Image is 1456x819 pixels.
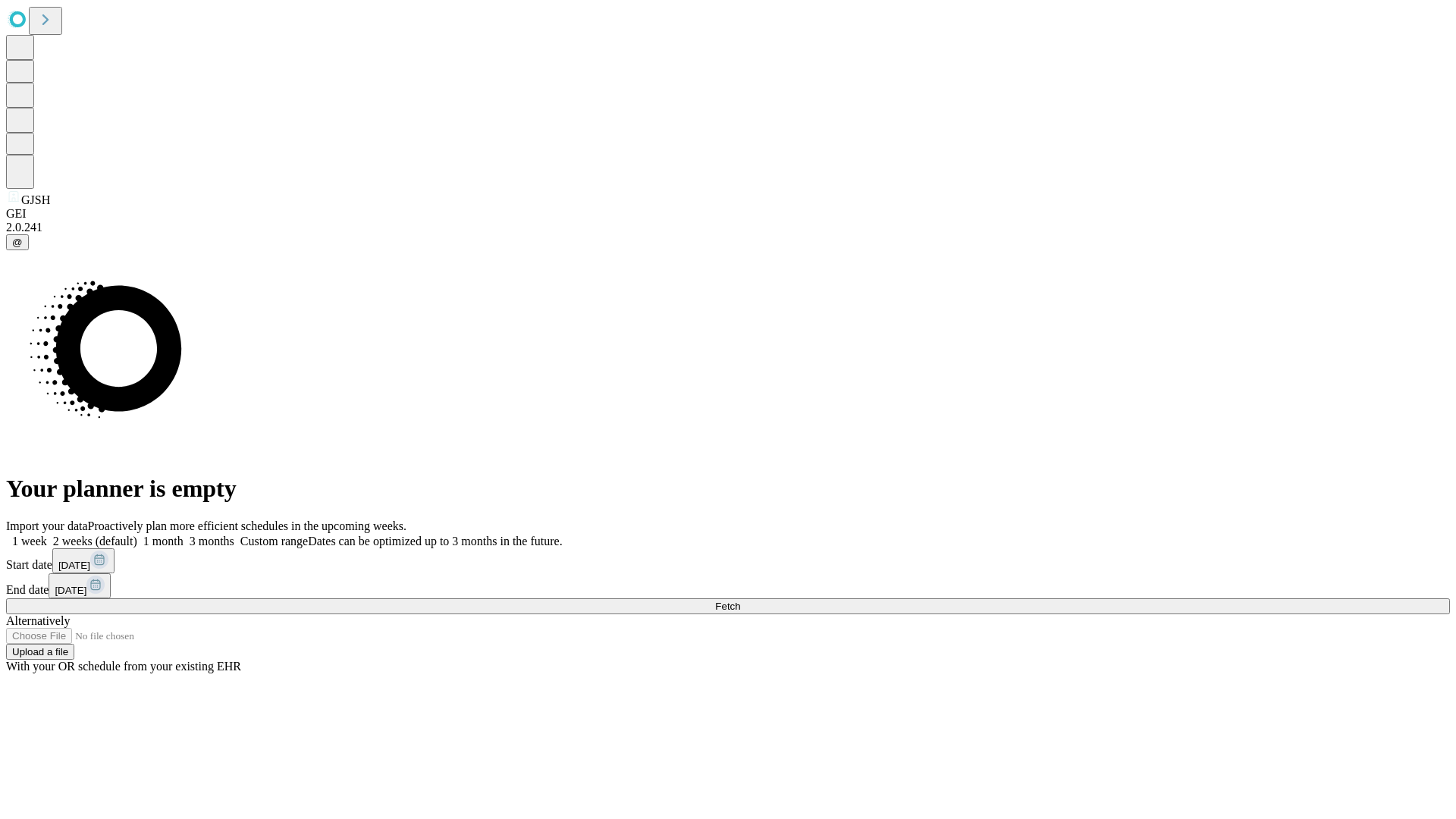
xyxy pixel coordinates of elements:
div: GEI [6,207,1450,221]
button: Fetch [6,598,1450,614]
span: 3 months [190,535,234,548]
span: With your OR schedule from your existing EHR [6,660,241,673]
span: [DATE] [58,560,90,571]
span: @ [12,237,23,248]
button: [DATE] [49,573,111,598]
span: [DATE] [55,585,86,596]
button: Upload a file [6,644,74,660]
h1: Your planner is empty [6,475,1450,503]
span: Proactively plan more efficient schedules in the upcoming weeks. [88,519,406,532]
span: 2 weeks (default) [53,535,137,548]
span: 1 week [12,535,47,548]
span: Dates can be optimized up to 3 months in the future. [308,535,562,548]
div: End date [6,573,1450,598]
span: Import your data [6,519,88,532]
span: GJSH [21,193,50,206]
span: Custom range [240,535,308,548]
span: Fetch [715,601,740,612]
button: [DATE] [52,548,115,573]
span: Alternatively [6,614,70,627]
span: 1 month [143,535,184,548]
div: 2.0.241 [6,221,1450,234]
button: @ [6,234,29,250]
div: Start date [6,548,1450,573]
